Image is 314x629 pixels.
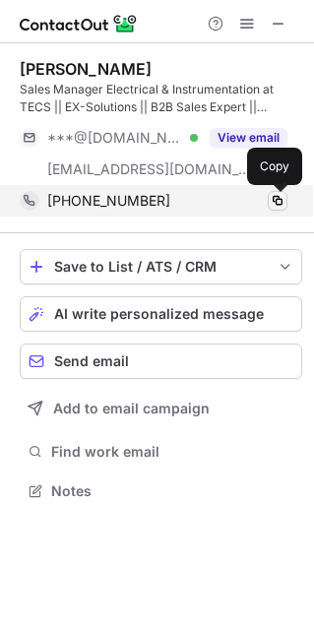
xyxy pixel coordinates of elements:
button: Find work email [20,438,302,466]
div: [PERSON_NAME] [20,59,152,79]
span: AI write personalized message [54,306,264,322]
span: ***@[DOMAIN_NAME] [47,129,183,147]
button: Send email [20,344,302,379]
img: ContactOut v5.3.10 [20,12,138,35]
span: Notes [51,482,294,500]
span: [EMAIL_ADDRESS][DOMAIN_NAME] [47,160,252,178]
span: Add to email campaign [53,401,210,416]
div: Sales Manager Electrical & Instrumentation at TECS || EX-Solutions || B2B Sales Expert || Busines... [20,81,302,116]
span: [PHONE_NUMBER] [47,192,170,210]
button: AI write personalized message [20,296,302,332]
button: Add to email campaign [20,391,302,426]
div: Save to List / ATS / CRM [54,259,268,275]
button: save-profile-one-click [20,249,302,284]
span: Send email [54,353,129,369]
button: Reveal Button [210,128,287,148]
span: Find work email [51,443,294,461]
button: Notes [20,477,302,505]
